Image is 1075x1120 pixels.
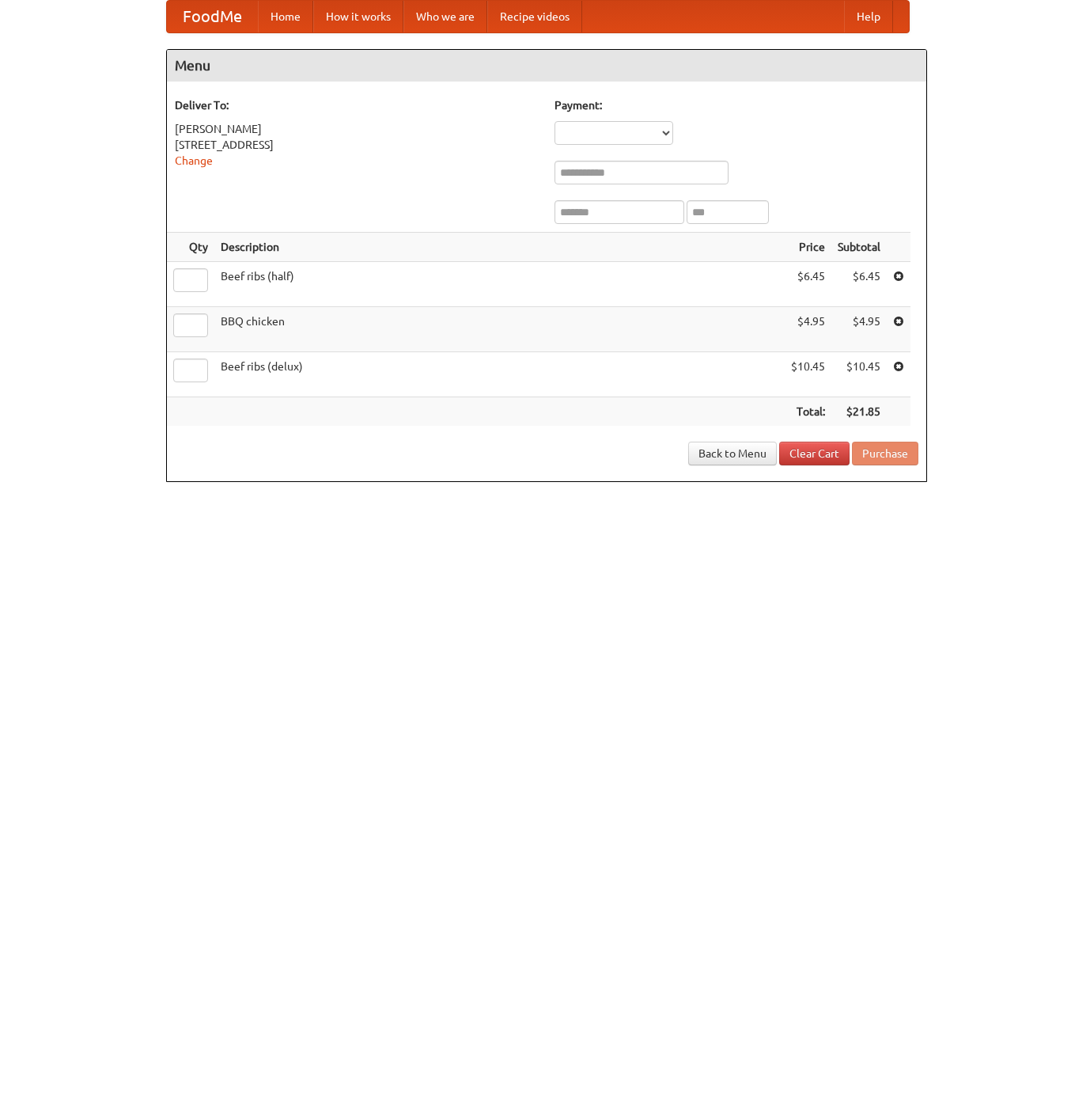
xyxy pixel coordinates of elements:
[785,307,831,352] td: $4.95
[175,121,539,137] div: [PERSON_NAME]
[175,154,213,167] a: Change
[831,397,887,427] th: $21.85
[175,137,539,153] div: [STREET_ADDRESS]
[779,442,850,465] a: Clear Cart
[167,1,258,32] a: FoodMe
[831,262,887,307] td: $6.45
[487,1,582,32] a: Recipe videos
[831,233,887,262] th: Subtotal
[785,233,831,262] th: Price
[258,1,313,32] a: Home
[785,262,831,307] td: $6.45
[214,307,785,352] td: BBQ chicken
[167,50,926,82] h4: Menu
[175,97,539,113] h5: Deliver To:
[214,233,785,262] th: Description
[785,352,831,397] td: $10.45
[214,352,785,397] td: Beef ribs (delux)
[831,307,887,352] td: $4.95
[831,352,887,397] td: $10.45
[785,397,831,427] th: Total:
[167,233,214,262] th: Qty
[688,442,777,465] a: Back to Menu
[214,262,785,307] td: Beef ribs (half)
[313,1,403,32] a: How it works
[555,97,918,113] h5: Payment:
[844,1,893,32] a: Help
[852,442,918,465] button: Purchase
[403,1,487,32] a: Who we are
